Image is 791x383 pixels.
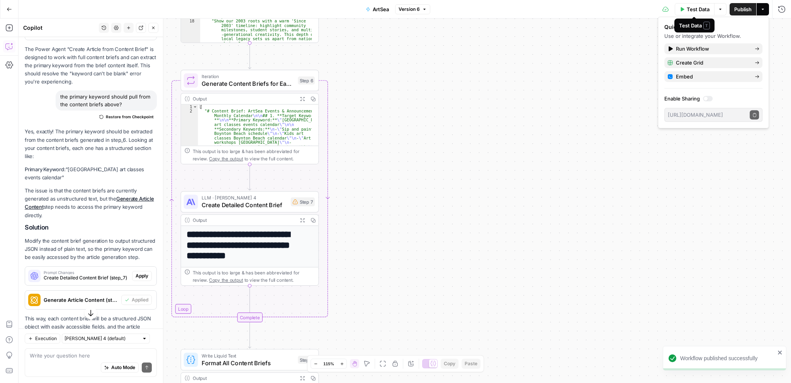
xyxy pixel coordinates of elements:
[25,45,157,86] p: The Power Agent "Create Article from Content Brief" is designed to work with full content briefs ...
[181,70,319,165] div: LoopIterationGenerate Content Briefs for Each OpportunityStep 6Output[ "# Content Brief: ArtSea E...
[136,272,148,279] span: Apply
[96,112,157,121] button: Restore from Checkpoint
[193,95,294,102] div: Output
[44,271,129,274] span: Prompt Changes
[675,3,715,15] button: Test Data
[121,295,152,305] button: Applied
[181,313,319,322] div: Complete
[687,5,710,13] span: Test Data
[132,296,148,303] span: Applied
[679,22,710,29] div: Test Data
[237,313,263,322] div: Complete
[181,19,200,46] div: 18
[664,33,741,39] span: Use or integrate your Workflow.
[676,73,749,80] span: Embed
[202,358,294,367] span: Format All Content Briefs
[734,5,752,13] span: Publish
[23,24,97,32] div: Copilot
[664,95,762,102] label: Enable Sharing
[25,128,157,160] p: Yes, exactly! The primary keyword should be extracted from the content briefs generated in step_6...
[193,374,294,381] div: Output
[777,349,783,356] button: close
[25,166,66,172] strong: Primary Keyword:
[35,335,57,342] span: Execution
[25,237,157,261] p: Modify the content brief generation to output structured JSON instead of plain text, so the prima...
[209,156,243,161] span: Copy the output
[202,194,287,201] span: LLM · [PERSON_NAME] 4
[25,315,157,347] p: This way, each content brief will be a structured JSON object with easily accessible fields, and ...
[680,354,775,362] div: Workflow published successfully
[664,23,762,31] div: Quick Actions
[193,216,294,223] div: Output
[202,352,294,359] span: Write Liquid Text
[193,105,198,109] span: Toggle code folding, rows 1 through 3
[444,360,455,367] span: Copy
[399,6,420,13] span: Version 6
[462,359,480,369] button: Paste
[65,335,139,342] input: Claude Sonnet 4 (default)
[323,361,334,367] span: 115%
[132,271,152,281] button: Apply
[361,3,394,15] button: ArtSea
[106,114,154,120] span: Restore from Checkpoint
[25,165,157,182] p: "[GEOGRAPHIC_DATA] art classes events calendar"
[676,45,749,53] span: Run Workflow
[193,269,315,284] div: This output is too large & has been abbreviated for review. to view the full content.
[202,79,294,88] span: Generate Content Briefs for Each Opportunity
[209,277,243,283] span: Copy the output
[703,22,710,29] span: T
[248,322,251,348] g: Edge from step_6-iteration-end to step_8
[202,73,294,80] span: Iteration
[291,197,315,206] div: Step 7
[248,43,251,69] g: Edge from step_5 to step_6
[25,334,60,344] button: Execution
[441,359,458,369] button: Copy
[395,4,430,14] button: Version 6
[676,59,749,66] span: Create Grid
[373,5,389,13] span: ArtSea
[298,77,315,85] div: Step 6
[44,296,118,304] span: Generate Article Content (step_10)
[193,148,315,162] div: This output is too large & has been abbreviated for review. to view the full content.
[298,356,315,364] div: Step 8
[465,360,477,367] span: Paste
[202,201,287,209] span: Create Detailed Content Brief
[181,105,198,109] div: 1
[730,3,756,15] button: Publish
[25,187,157,220] p: The issue is that the content briefs are currently generated as unstructured text, but the step n...
[101,363,139,373] button: Auto Mode
[44,274,129,281] span: Create Detailed Content Brief (step_7)
[111,364,135,371] span: Auto Mode
[56,90,157,111] div: the primary keyword should pull from the content briefs above?
[25,224,157,231] h2: Solution
[248,164,251,190] g: Edge from step_6 to step_7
